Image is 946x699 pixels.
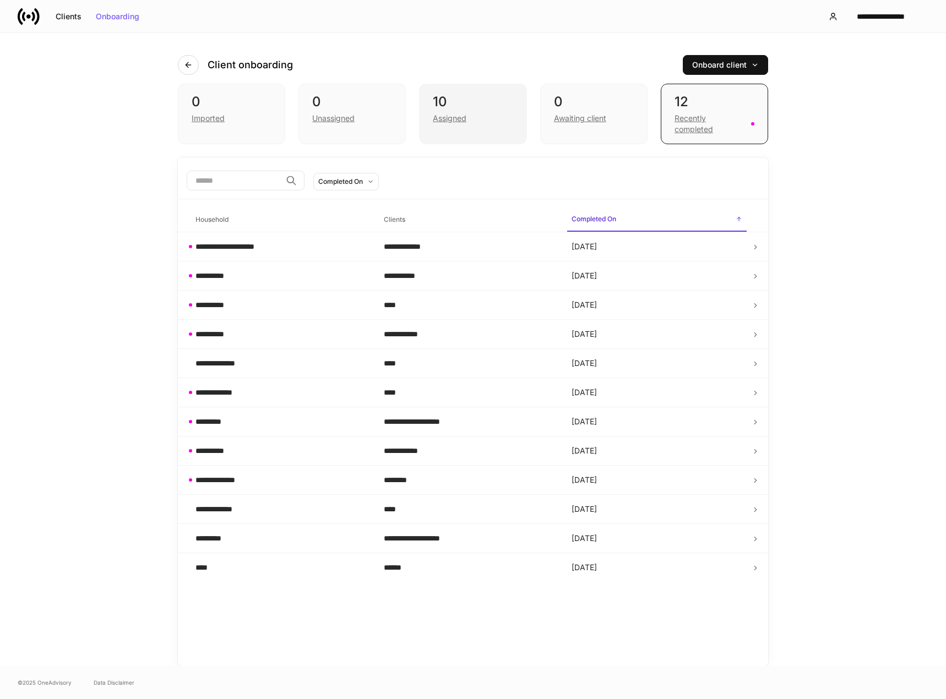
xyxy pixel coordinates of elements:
span: Household [191,209,371,231]
button: Onboarding [89,8,146,25]
div: 12 [675,93,754,111]
div: Onboarding [96,13,139,20]
span: © 2025 OneAdvisory [18,678,72,687]
td: [DATE] [563,261,751,291]
div: Completed On [318,176,363,187]
div: Recently completed [675,113,744,135]
div: 0Imported [178,84,285,144]
button: Clients [48,8,89,25]
div: 0 [192,93,271,111]
h6: Clients [384,214,405,225]
td: [DATE] [563,378,751,407]
td: [DATE] [563,553,751,582]
button: Completed On [313,173,379,190]
td: [DATE] [563,407,751,436]
div: 10 [433,93,513,111]
div: 0Awaiting client [540,84,648,144]
h6: Completed On [572,214,616,224]
a: Data Disclaimer [94,678,134,687]
td: [DATE] [563,466,751,495]
h4: Client onboarding [208,58,293,72]
div: Clients [56,13,81,20]
div: Assigned [433,113,466,124]
div: Onboard client [692,61,759,69]
h6: Household [195,214,229,225]
td: [DATE] [563,349,751,378]
div: 12Recently completed [661,84,768,144]
span: Clients [379,209,559,231]
div: 0Unassigned [298,84,406,144]
div: 10Assigned [419,84,526,144]
div: Imported [192,113,225,124]
td: [DATE] [563,524,751,553]
td: [DATE] [563,291,751,320]
div: 0 [312,93,392,111]
button: Onboard client [683,55,768,75]
td: [DATE] [563,495,751,524]
span: Completed On [567,208,747,232]
div: Unassigned [312,113,355,124]
td: [DATE] [563,436,751,466]
div: 0 [554,93,634,111]
td: [DATE] [563,320,751,349]
td: [DATE] [563,232,751,261]
div: Awaiting client [554,113,606,124]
